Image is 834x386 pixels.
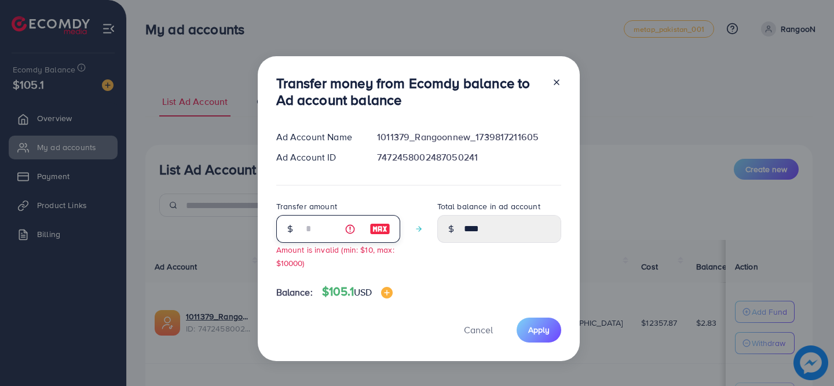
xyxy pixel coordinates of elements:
small: Amount is invalid (min: $10, max: $10000) [276,244,394,268]
span: Cancel [464,323,493,336]
button: Apply [517,318,561,343]
h3: Transfer money from Ecomdy balance to Ad account balance [276,75,543,108]
img: image [381,287,393,298]
div: 7472458002487050241 [368,151,570,164]
span: USD [354,286,372,298]
label: Transfer amount [276,201,337,212]
div: Ad Account Name [267,130,368,144]
span: Balance: [276,286,313,299]
span: Apply [528,324,550,336]
img: image [370,222,390,236]
div: 1011379_Rangoonnew_1739817211605 [368,130,570,144]
h4: $105.1 [322,285,393,299]
button: Cancel [449,318,507,343]
div: Ad Account ID [267,151,368,164]
label: Total balance in ad account [437,201,540,212]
